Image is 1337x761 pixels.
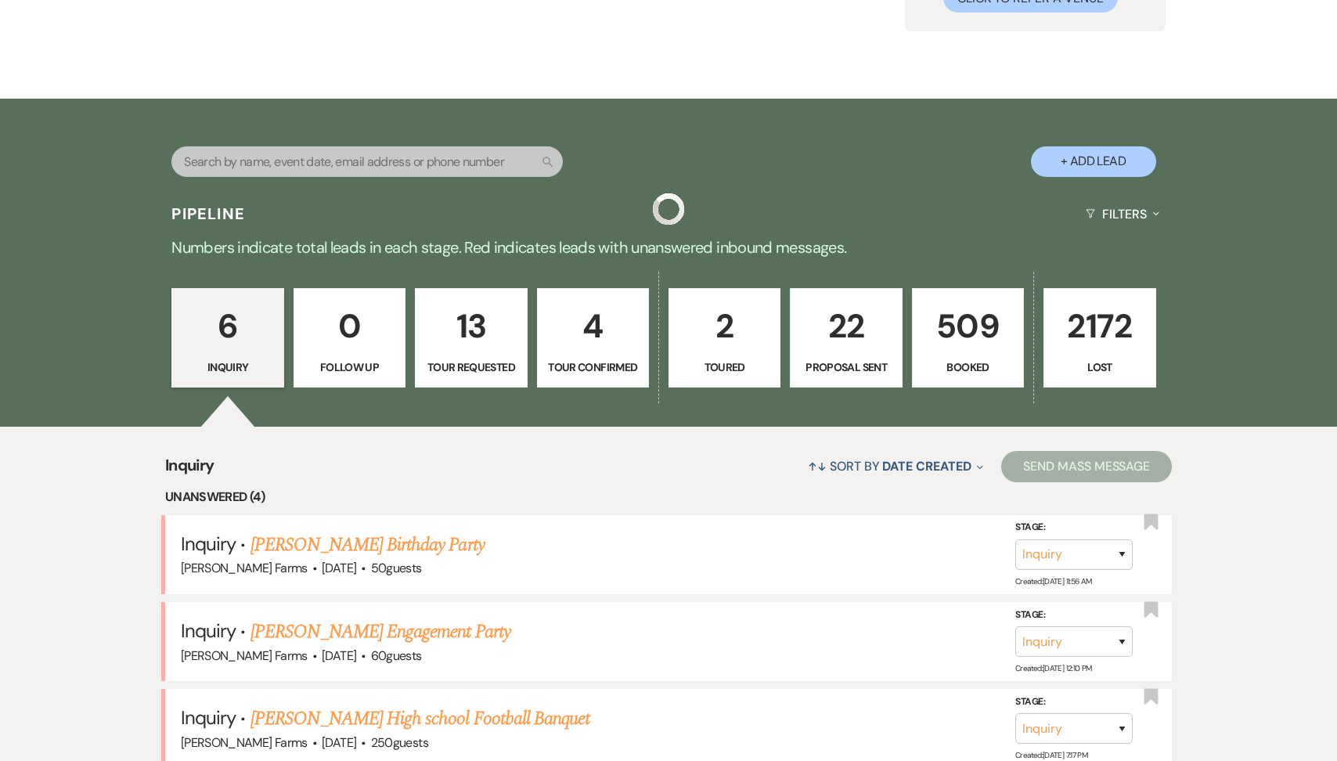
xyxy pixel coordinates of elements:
p: Tour Confirmed [547,359,639,376]
span: [PERSON_NAME] Farms [181,734,308,751]
button: Send Mass Message [1001,451,1172,482]
label: Stage: [1015,694,1133,711]
p: Tour Requested [425,359,517,376]
span: [DATE] [322,560,356,576]
a: [PERSON_NAME] Engagement Party [250,618,510,646]
p: 4 [547,300,639,352]
h3: Pipeline [171,203,245,225]
li: Unanswered (4) [165,487,1172,507]
a: 0Follow Up [294,288,405,388]
p: 13 [425,300,517,352]
p: Lost [1054,359,1145,376]
span: 50 guests [371,560,422,576]
p: 0 [304,300,395,352]
span: Created: [DATE] 12:10 PM [1015,663,1091,673]
p: 2 [679,300,770,352]
span: Created: [DATE] 7:17 PM [1015,750,1087,760]
span: Inquiry [165,453,214,487]
a: 2172Lost [1043,288,1155,388]
a: 13Tour Requested [415,288,527,388]
label: Stage: [1015,519,1133,536]
label: Stage: [1015,606,1133,623]
a: 509Booked [912,288,1024,388]
span: Created: [DATE] 11:56 AM [1015,576,1091,586]
a: 6Inquiry [171,288,283,388]
span: 60 guests [371,647,422,664]
p: Booked [922,359,1014,376]
p: 2172 [1054,300,1145,352]
button: Filters [1079,193,1165,235]
span: Inquiry [181,619,236,643]
p: 509 [922,300,1014,352]
span: [PERSON_NAME] Farms [181,647,308,664]
p: 6 [182,300,273,352]
p: Inquiry [182,359,273,376]
a: 22Proposal Sent [790,288,902,388]
span: ↑↓ [808,458,827,474]
span: Inquiry [181,532,236,556]
input: Search by name, event date, email address or phone number [171,146,563,177]
img: loading spinner [653,193,684,225]
p: 22 [800,300,892,352]
a: [PERSON_NAME] High school Football Banquet [250,705,590,733]
span: 250 guests [371,734,428,751]
p: Proposal Sent [800,359,892,376]
span: [DATE] [322,734,356,751]
a: 2Toured [668,288,780,388]
p: Toured [679,359,770,376]
span: [PERSON_NAME] Farms [181,560,308,576]
a: 4Tour Confirmed [537,288,649,388]
p: Follow Up [304,359,395,376]
span: Inquiry [181,705,236,730]
a: [PERSON_NAME] Birthday Party [250,531,485,559]
button: Sort By Date Created [802,445,989,487]
button: + Add Lead [1031,146,1156,177]
p: Numbers indicate total leads in each stage. Red indicates leads with unanswered inbound messages. [105,235,1232,260]
span: [DATE] [322,647,356,664]
span: Date Created [882,458,971,474]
